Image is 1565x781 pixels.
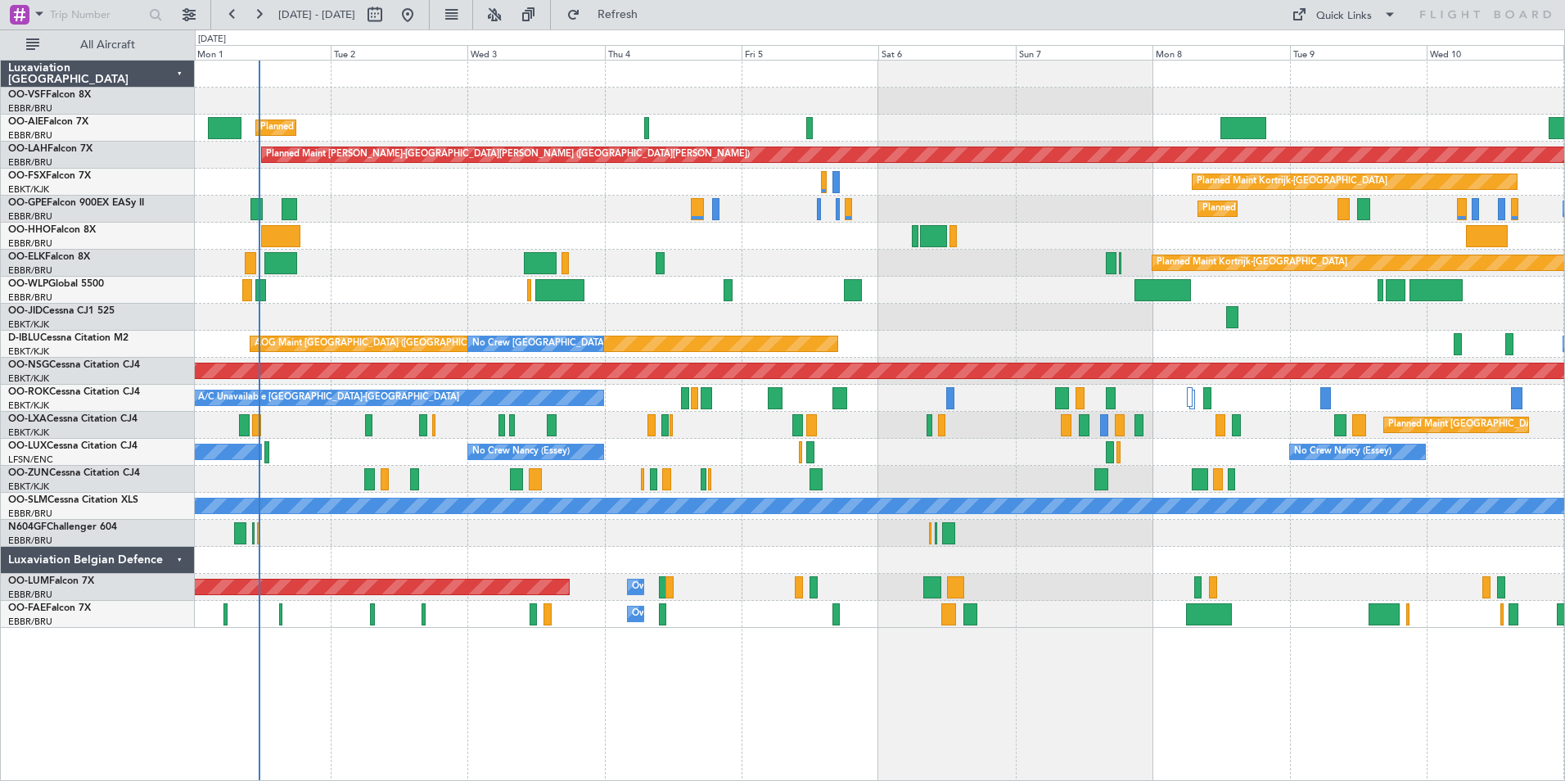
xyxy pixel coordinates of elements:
[8,279,48,289] span: OO-WLP
[266,142,750,167] div: Planned Maint [PERSON_NAME]-[GEOGRAPHIC_DATA][PERSON_NAME] ([GEOGRAPHIC_DATA][PERSON_NAME])
[8,264,52,277] a: EBBR/BRU
[8,468,140,478] a: OO-ZUNCessna Citation CJ4
[8,576,49,586] span: OO-LUM
[8,522,117,532] a: N604GFChallenger 604
[8,481,49,493] a: EBKT/KJK
[8,198,47,208] span: OO-GPE
[8,603,91,613] a: OO-FAEFalcon 7X
[559,2,657,28] button: Refresh
[8,535,52,547] a: EBBR/BRU
[605,45,742,60] div: Thu 4
[1157,251,1347,275] div: Planned Maint Kortrijk-[GEOGRAPHIC_DATA]
[8,400,49,412] a: EBKT/KJK
[8,144,47,154] span: OO-LAH
[742,45,878,60] div: Fri 5
[8,291,52,304] a: EBBR/BRU
[8,616,52,628] a: EBBR/BRU
[8,360,140,370] a: OO-NSGCessna Citation CJ4
[8,372,49,385] a: EBKT/KJK
[8,345,49,358] a: EBKT/KJK
[8,468,49,478] span: OO-ZUN
[8,90,91,100] a: OO-VSFFalcon 8X
[1427,45,1563,60] div: Wed 10
[198,386,459,410] div: A/C Unavailable [GEOGRAPHIC_DATA]-[GEOGRAPHIC_DATA]
[18,32,178,58] button: All Aircraft
[8,129,52,142] a: EBBR/BRU
[467,45,604,60] div: Wed 3
[8,225,96,235] a: OO-HHOFalcon 8X
[8,318,49,331] a: EBKT/KJK
[43,39,173,51] span: All Aircraft
[8,441,138,451] a: OO-LUXCessna Citation CJ4
[1283,2,1405,28] button: Quick Links
[8,333,129,343] a: D-IBLUCessna Citation M2
[1294,440,1391,464] div: No Crew Nancy (Essey)
[8,387,49,397] span: OO-ROK
[8,441,47,451] span: OO-LUX
[278,7,355,22] span: [DATE] - [DATE]
[1316,8,1372,25] div: Quick Links
[8,156,52,169] a: EBBR/BRU
[8,427,49,439] a: EBKT/KJK
[8,144,92,154] a: OO-LAHFalcon 7X
[8,414,47,424] span: OO-LXA
[260,115,518,140] div: Planned Maint [GEOGRAPHIC_DATA] ([GEOGRAPHIC_DATA])
[472,440,570,464] div: No Crew Nancy (Essey)
[8,171,46,181] span: OO-FSX
[255,332,539,356] div: AOG Maint [GEOGRAPHIC_DATA] ([GEOGRAPHIC_DATA] National)
[8,210,52,223] a: EBBR/BRU
[8,306,115,316] a: OO-JIDCessna CJ1 525
[8,279,104,289] a: OO-WLPGlobal 5500
[1016,45,1152,60] div: Sun 7
[472,332,746,356] div: No Crew [GEOGRAPHIC_DATA] ([GEOGRAPHIC_DATA] National)
[8,495,47,505] span: OO-SLM
[331,45,467,60] div: Tue 2
[8,183,49,196] a: EBKT/KJK
[8,90,46,100] span: OO-VSF
[8,252,90,262] a: OO-ELKFalcon 8X
[8,603,46,613] span: OO-FAE
[878,45,1015,60] div: Sat 6
[8,252,45,262] span: OO-ELK
[8,522,47,532] span: N604GF
[8,454,53,466] a: LFSN/ENC
[8,387,140,397] a: OO-ROKCessna Citation CJ4
[194,45,331,60] div: Mon 1
[8,495,138,505] a: OO-SLMCessna Citation XLS
[8,117,88,127] a: OO-AIEFalcon 7X
[8,333,40,343] span: D-IBLU
[1202,196,1499,221] div: Planned Maint [GEOGRAPHIC_DATA] ([GEOGRAPHIC_DATA] National)
[584,9,652,20] span: Refresh
[8,360,49,370] span: OO-NSG
[1152,45,1289,60] div: Mon 8
[632,575,743,599] div: Owner Melsbroek Air Base
[8,306,43,316] span: OO-JID
[8,171,91,181] a: OO-FSXFalcon 7X
[8,237,52,250] a: EBBR/BRU
[8,102,52,115] a: EBBR/BRU
[8,576,94,586] a: OO-LUMFalcon 7X
[8,414,138,424] a: OO-LXACessna Citation CJ4
[8,198,144,208] a: OO-GPEFalcon 900EX EASy II
[1197,169,1387,194] div: Planned Maint Kortrijk-[GEOGRAPHIC_DATA]
[50,2,144,27] input: Trip Number
[8,589,52,601] a: EBBR/BRU
[198,33,226,47] div: [DATE]
[1290,45,1427,60] div: Tue 9
[8,117,43,127] span: OO-AIE
[632,602,743,626] div: Owner Melsbroek Air Base
[8,225,51,235] span: OO-HHO
[8,508,52,520] a: EBBR/BRU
